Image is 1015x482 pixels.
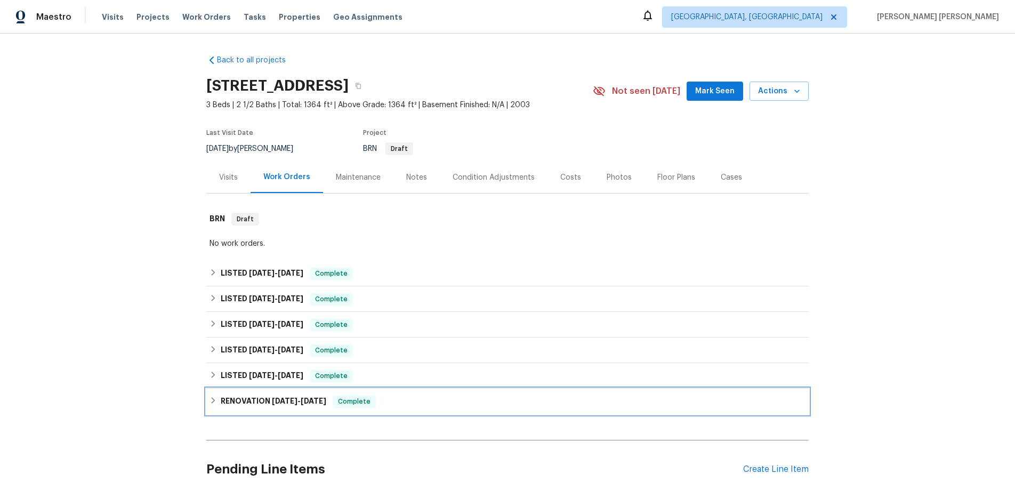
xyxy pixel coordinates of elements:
span: Actions [758,85,800,98]
span: Geo Assignments [333,12,402,22]
h6: LISTED [221,267,303,280]
div: Photos [607,172,632,183]
h6: LISTED [221,318,303,331]
button: Actions [750,82,809,101]
span: [DATE] [278,295,303,302]
span: [DATE] [249,346,275,354]
h6: LISTED [221,293,303,306]
span: [DATE] [249,320,275,328]
h6: LISTED [221,369,303,382]
span: [DATE] [249,372,275,379]
span: - [249,372,303,379]
button: Copy Address [349,76,368,95]
button: Mark Seen [687,82,743,101]
div: Floor Plans [657,172,695,183]
div: LISTED [DATE]-[DATE]Complete [206,363,809,389]
div: Visits [219,172,238,183]
span: - [249,346,303,354]
span: Project [363,130,386,136]
h2: [STREET_ADDRESS] [206,81,349,91]
div: LISTED [DATE]-[DATE]Complete [206,286,809,312]
div: Create Line Item [743,464,809,475]
h6: RENOVATION [221,395,326,408]
div: Condition Adjustments [453,172,535,183]
span: Draft [386,146,412,152]
a: Back to all projects [206,55,309,66]
span: Properties [279,12,320,22]
div: No work orders. [210,238,805,249]
span: Mark Seen [695,85,735,98]
div: Cases [721,172,742,183]
span: Complete [334,396,375,407]
div: Work Orders [263,172,310,182]
span: Complete [311,371,352,381]
div: Notes [406,172,427,183]
span: Tasks [244,13,266,21]
span: [PERSON_NAME] [PERSON_NAME] [873,12,999,22]
span: Complete [311,268,352,279]
span: [DATE] [301,397,326,405]
span: - [249,320,303,328]
span: Projects [136,12,170,22]
span: [DATE] [278,320,303,328]
span: Maestro [36,12,71,22]
span: [DATE] [278,346,303,354]
div: LISTED [DATE]-[DATE]Complete [206,261,809,286]
span: [DATE] [278,372,303,379]
span: Not seen [DATE] [612,86,680,97]
h6: BRN [210,213,225,226]
span: Work Orders [182,12,231,22]
div: Costs [560,172,581,183]
span: Last Visit Date [206,130,253,136]
span: Draft [232,214,258,224]
div: BRN Draft [206,202,809,236]
span: - [249,295,303,302]
span: Visits [102,12,124,22]
span: Complete [311,319,352,330]
span: - [249,269,303,277]
div: by [PERSON_NAME] [206,142,306,155]
span: [DATE] [278,269,303,277]
span: - [272,397,326,405]
span: [DATE] [206,145,229,152]
span: [DATE] [272,397,297,405]
span: 3 Beds | 2 1/2 Baths | Total: 1364 ft² | Above Grade: 1364 ft² | Basement Finished: N/A | 2003 [206,100,593,110]
div: RENOVATION [DATE]-[DATE]Complete [206,389,809,414]
h6: LISTED [221,344,303,357]
div: LISTED [DATE]-[DATE]Complete [206,312,809,338]
span: Complete [311,294,352,304]
span: [DATE] [249,269,275,277]
div: Maintenance [336,172,381,183]
div: LISTED [DATE]-[DATE]Complete [206,338,809,363]
span: Complete [311,345,352,356]
span: [DATE] [249,295,275,302]
span: BRN [363,145,413,152]
span: [GEOGRAPHIC_DATA], [GEOGRAPHIC_DATA] [671,12,823,22]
